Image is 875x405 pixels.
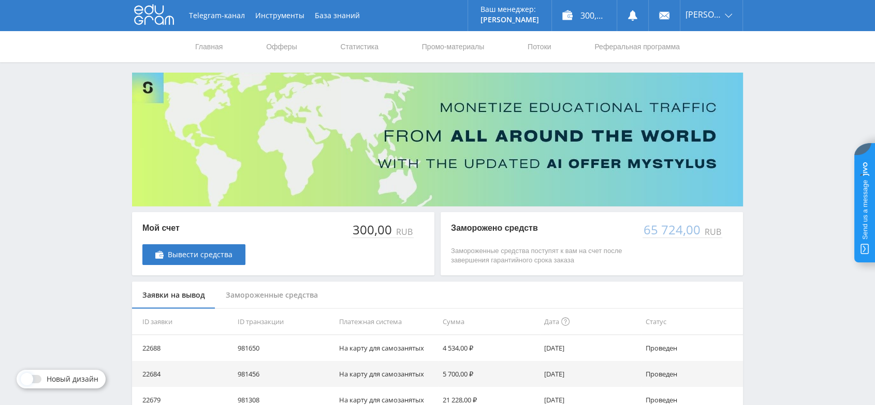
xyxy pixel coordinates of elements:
td: Проведен [641,335,743,361]
div: 65 724,00 [643,222,703,237]
a: Потоки [527,31,552,62]
th: Сумма [438,309,539,335]
span: Вывести средства [168,250,232,259]
th: Статус [641,309,743,335]
td: 5 700,00 ₽ [438,361,539,387]
a: Промо-материалы [421,31,485,62]
a: Вывести средства [142,244,245,265]
th: ID транзакции [234,309,335,335]
img: Banner [132,73,743,206]
p: Мой счет [142,222,245,234]
td: На карту для самозанятых [335,335,438,361]
th: Платежная система [335,309,438,335]
a: Главная [194,31,224,62]
a: Статистика [339,31,380,62]
div: Заявки на вывод [132,282,215,309]
td: 4 534,00 ₽ [438,335,539,361]
p: Замороженные средства поступят к вам на счет после завершения гарантийного срока заказа [451,246,632,265]
td: Проведен [641,361,743,387]
p: Заморожено средств [451,222,632,234]
a: Реферальная программа [593,31,681,62]
td: 981456 [234,361,335,387]
span: [PERSON_NAME] [686,10,722,19]
a: Офферы [265,31,298,62]
span: Новый дизайн [47,375,98,383]
td: 981650 [234,335,335,361]
p: Ваш менеджер: [480,5,539,13]
th: ID заявки [132,309,234,335]
td: [DATE] [540,335,641,361]
div: Замороженные средства [215,282,328,309]
td: На карту для самозанятых [335,361,438,387]
p: [PERSON_NAME] [480,16,539,24]
th: Дата [540,309,641,335]
div: 300,00 [352,222,394,237]
div: RUB [394,227,414,236]
td: [DATE] [540,361,641,387]
td: 22684 [132,361,234,387]
td: 22688 [132,335,234,361]
div: RUB [703,227,722,236]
